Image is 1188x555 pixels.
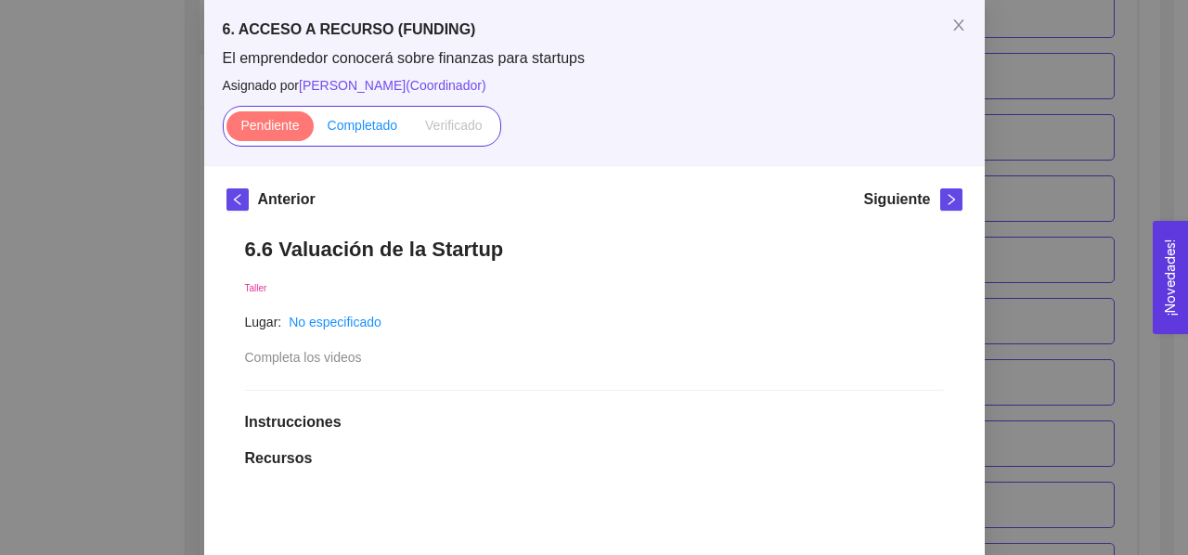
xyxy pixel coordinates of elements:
span: Pendiente [240,118,299,133]
button: Open Feedback Widget [1153,221,1188,334]
button: left [226,188,249,211]
h5: Siguiente [863,188,930,211]
span: Completado [328,118,398,133]
span: close [951,18,966,32]
h1: 6.6 Valuación de la Startup [245,237,944,262]
span: Asignado por [223,75,966,96]
h5: 6. ACCESO A RECURSO (FUNDING) [223,19,966,41]
article: Lugar: [245,312,282,332]
span: [PERSON_NAME] ( Coordinador ) [299,78,486,93]
h5: Anterior [258,188,316,211]
span: Taller [245,283,267,293]
span: right [941,193,962,206]
span: Verificado [425,118,482,133]
span: El emprendedor conocerá sobre finanzas para startups [223,48,966,69]
span: left [227,193,248,206]
h1: Instrucciones [245,413,944,432]
a: No especificado [289,315,381,329]
button: right [940,188,962,211]
span: Completa los videos [245,350,362,365]
h1: Recursos [245,449,944,468]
